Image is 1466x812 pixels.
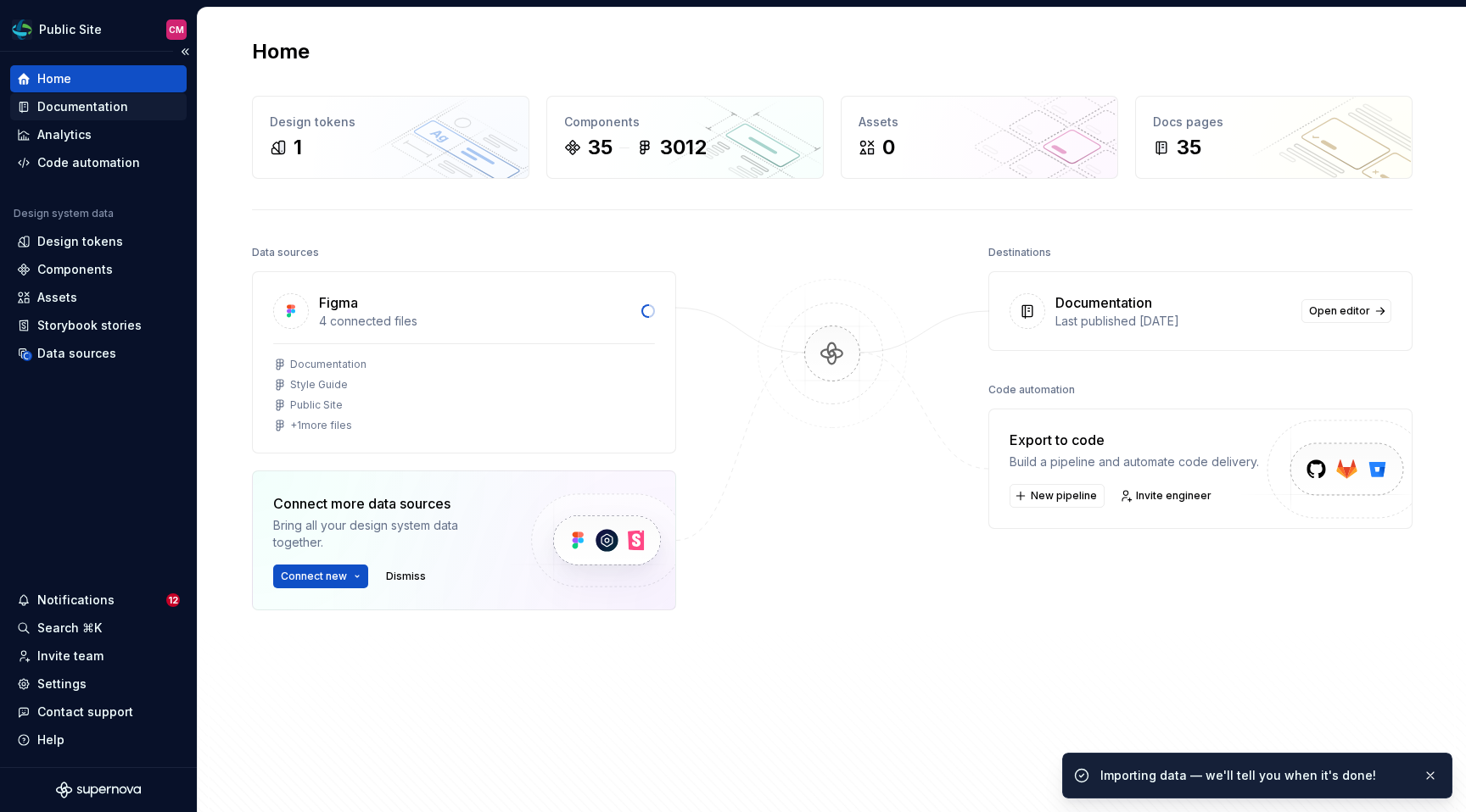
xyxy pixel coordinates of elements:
[10,726,187,754] button: Help
[841,96,1118,179] a: Assets0
[1100,767,1409,784] div: Importing data — we'll tell you when it's done!
[37,317,142,334] div: Storybook stories
[37,731,64,748] div: Help
[1031,489,1097,503] span: New pipeline
[37,126,92,143] div: Analytics
[37,704,133,720] div: Contact support
[10,228,187,255] a: Design tokens
[1135,96,1413,179] a: Docs pages35
[564,114,806,131] div: Components
[166,593,180,607] span: 12
[1301,299,1391,323] a: Open editor
[10,340,187,367] a: Data sources
[252,241,319,264] div: Data sources
[1115,484,1219,508] a: Invite engineer
[10,93,187,120] a: Documentation
[37,592,115,609] div: Notifications
[37,289,77,306] div: Assets
[252,271,676,453] a: Figma4 connected filesDocumentationStyle GuidePublic Site+1more files
[1177,134,1201,161] div: 35
[12,19,32,40] img: f6f21888-ac52-4431-a6ea-009a12e2bf23.png
[37,70,71,87] div: Home
[14,207,114,220] div: Design system data
[988,241,1051,264] div: Destinations
[10,670,187,698] a: Settings
[270,114,512,131] div: Design tokens
[10,256,187,283] a: Components
[37,620,102,637] div: Search ⌘K
[1153,114,1395,131] div: Docs pages
[319,313,631,330] div: 4 connected files
[56,781,141,798] svg: Supernova Logo
[10,149,187,176] a: Code automation
[10,284,187,311] a: Assets
[1055,292,1152,313] div: Documentation
[290,358,366,371] div: Documentation
[273,493,502,514] div: Connect more data sources
[273,565,368,588] button: Connect new
[1010,430,1259,450] div: Export to code
[10,587,187,614] button: Notifications12
[37,261,113,278] div: Components
[273,517,502,551] div: Bring all your design system data together.
[173,40,197,64] button: Collapse sidebar
[281,570,347,583] span: Connect new
[37,676,87,692] div: Settings
[39,21,102,38] div: Public Site
[1055,313,1291,330] div: Last published [DATE]
[290,419,352,432] div: + 1 more files
[386,570,426,583] span: Dismiss
[546,96,824,179] a: Components353012
[37,345,116,362] div: Data sources
[10,615,187,642] button: Search ⌘K
[10,65,187,92] a: Home
[10,121,187,148] a: Analytics
[10,642,187,670] a: Invite team
[10,698,187,726] button: Contact support
[10,312,187,339] a: Storybook stories
[252,96,529,179] a: Design tokens1
[859,114,1100,131] div: Assets
[660,134,707,161] div: 3012
[290,398,343,412] div: Public Site
[1136,489,1211,503] span: Invite engineer
[588,134,613,161] div: 35
[3,11,193,47] button: Public SiteCM
[252,38,310,65] h2: Home
[882,134,895,161] div: 0
[378,565,434,588] button: Dismiss
[294,134,302,161] div: 1
[988,378,1075,402] div: Code automation
[1010,484,1105,508] button: New pipeline
[1309,304,1370,318] span: Open editor
[37,154,140,171] div: Code automation
[1010,453,1259,470] div: Build a pipeline and automate code delivery.
[37,233,123,250] div: Design tokens
[290,378,348,392] div: Style Guide
[169,23,184,36] div: CM
[37,648,104,665] div: Invite team
[319,292,358,313] div: Figma
[37,98,128,115] div: Documentation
